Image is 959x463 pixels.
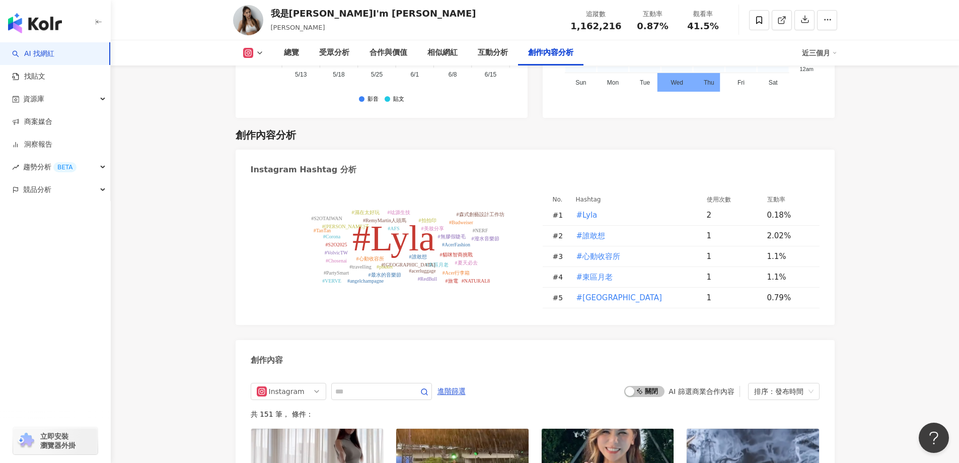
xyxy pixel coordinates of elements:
[707,210,759,221] div: 2
[669,387,734,395] div: AI 篩選商業合作內容
[576,246,621,267] button: #心動收容所
[16,433,36,449] img: chrome extension
[441,242,470,247] tspan: #AcerFashion
[576,226,606,246] button: #誰敢想
[802,45,837,61] div: 近三個月
[455,260,477,266] tspan: #夏天必去
[568,246,699,267] td: #心動收容所
[347,278,384,284] tspan: #angelchampagne
[8,13,62,33] img: logo
[387,210,410,215] tspan: #竑源生技
[418,218,436,223] tspan: #拍拍印
[271,7,476,20] div: 我是[PERSON_NAME]I'm [PERSON_NAME]
[471,236,499,241] tspan: #潑水音樂節
[356,256,384,261] tspan: #心動收容所
[448,72,457,79] tspan: 6/8
[707,272,759,283] div: 1
[768,80,778,87] tspan: Sat
[754,383,804,400] div: 排序：發布時間
[576,272,613,283] span: #東區月老
[319,47,349,59] div: 受眾分析
[576,251,621,262] span: #心動收容所
[362,218,406,223] tspan: #RemyMartin人頭馬
[324,250,348,255] tspan: #VolvicTW
[553,251,568,262] div: # 3
[671,80,683,87] tspan: Wed
[23,156,77,178] span: 趨勢分析
[568,288,699,308] td: #thailand
[409,268,436,274] tspan: #acerluggage
[699,194,759,205] th: 使用次數
[767,272,809,283] div: 1.1%
[799,67,814,73] tspan: 12am
[323,234,340,239] tspan: #Corona
[553,230,568,241] div: # 2
[576,230,606,241] span: #誰敢想
[528,47,573,59] div: 創作內容分析
[368,272,401,278] tspan: #最水的音樂節
[704,80,714,87] tspan: Thu
[707,230,759,241] div: 1
[12,72,45,82] a: 找貼文
[639,80,650,87] tspan: Tue
[251,410,820,418] div: 共 151 筆 ， 條件：
[759,267,820,288] td: 1.1%
[388,226,399,231] tspan: #AFS
[437,234,465,239] tspan: #無膠假睫毛
[417,276,437,282] tspan: #RedBull
[568,194,699,205] th: Hashtag
[367,96,379,103] div: 影音
[607,80,618,87] tspan: Mon
[236,128,296,142] div: 創作內容分析
[351,210,379,215] tspan: #濕在太好玩
[12,140,52,150] a: 洞察報告
[472,228,488,233] tspan: #NERF
[427,47,458,59] div: 相似網紅
[767,210,809,221] div: 0.18%
[352,218,435,258] tspan: #Lyla
[425,262,448,268] tspan: #東區月老
[637,21,668,31] span: 0.87%
[687,21,718,31] span: 41.5%
[284,47,299,59] div: 總覽
[371,72,383,79] tspan: 5/25
[553,292,568,303] div: # 5
[576,292,662,303] span: #[GEOGRAPHIC_DATA]
[684,9,722,19] div: 觀看率
[568,226,699,246] td: #誰敢想
[737,80,745,87] tspan: Fri
[40,432,76,450] span: 立即安裝 瀏覽器外掛
[442,270,469,276] tspan: #Acer行李箱
[767,251,809,262] div: 1.1%
[767,230,809,241] div: 2.02%
[370,47,407,59] div: 合作與價值
[919,423,949,453] iframe: Help Scout Beacon - Open
[439,252,472,257] tspan: #貓咪智商挑戰
[634,9,672,19] div: 互動率
[437,383,466,399] button: 進階篩選
[410,72,419,79] tspan: 6/1
[570,21,621,31] span: 1,162,216
[381,262,435,268] tspan: #[GEOGRAPHIC_DATA]
[251,355,283,366] div: 創作內容
[322,224,369,229] tspan: #[PERSON_NAME]子
[553,210,568,221] div: # 1
[553,272,568,283] div: # 4
[311,216,342,221] tspan: #S2OTAIWAN
[271,24,325,31] span: [PERSON_NAME]
[576,267,614,287] button: #東區月老
[333,72,345,79] tspan: 5/18
[456,212,504,217] tspan: #森式創藝設計工作坊
[233,5,263,35] img: KOL Avatar
[568,205,699,226] td: #Lyla
[759,194,820,205] th: 互動率
[23,88,44,110] span: 資源庫
[313,228,331,233] tspan: #TanTan
[449,220,473,225] tspan: #Budweiser
[575,80,586,87] tspan: Sun
[767,292,809,303] div: 0.79%
[759,246,820,267] td: 1.1%
[576,205,598,225] button: #Lyla
[251,164,356,175] div: Instagram Hashtag 分析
